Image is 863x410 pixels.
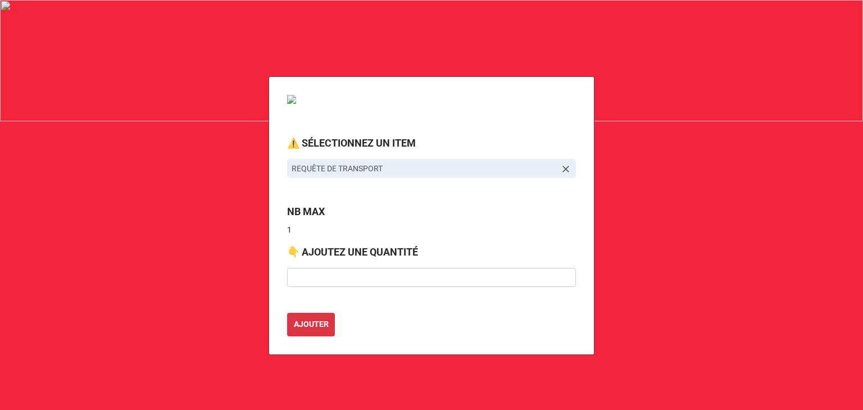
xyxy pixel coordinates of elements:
img: VSJ_SERV_LOIS_SPORT_DEV_SOC.png [287,95,399,104]
label: ⚠️ SÉLECTIONNEZ UN ITEM [287,135,416,151]
button: AJOUTER [287,313,335,336]
label: 👇 AJOUTEZ UNE QUANTITÉ [287,244,418,260]
p: REQUÊTE DE TRANSPORT [292,163,556,174]
b: NB MAX [287,206,325,217]
b: AJOUTER [294,318,329,330]
p: 1 [287,224,576,235]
